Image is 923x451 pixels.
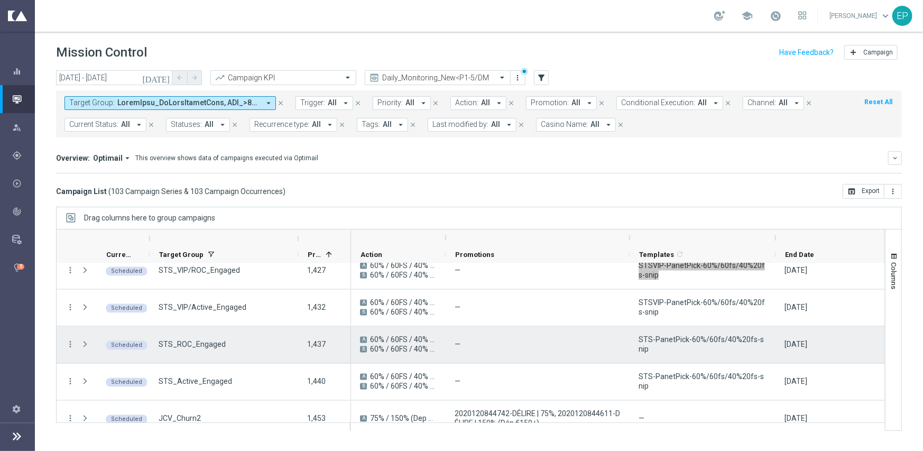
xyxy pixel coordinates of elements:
[12,404,21,413] i: settings
[698,98,707,107] span: All
[639,298,767,317] span: STSVIP-PanetPick-60%/60fs/40%20fs-snip
[369,72,380,83] i: preview
[616,119,625,131] button: close
[250,118,337,132] button: Recurrence type: All arrow_drop_down
[12,263,22,272] i: lightbulb
[117,98,260,107] span: BlockList_NoMoreCreditCard CJC_>180Churn+Dormant CJC_>180Churn+Dormant_Engaged CJC_Active + 928 more
[93,153,123,163] span: Optimail
[12,123,35,132] button: person_search Explore
[159,340,226,349] span: STS_ROC_Engaged
[338,121,346,128] i: close
[370,261,437,271] span: 60% / 60FS / 40% + 20FS_A
[205,120,214,129] span: All
[147,121,155,128] i: close
[431,97,440,109] button: close
[111,342,142,349] span: Scheduled
[639,414,644,424] span: —
[354,99,362,107] i: close
[66,340,75,349] i: more_vert
[5,395,27,423] div: Settings
[191,74,198,81] i: arrow_forward
[123,153,132,163] i: arrow_drop_down
[66,414,75,424] button: more_vert
[12,123,34,132] div: Explore
[370,298,437,308] span: 60% / 60FS / 40% + 20FS_A
[455,303,460,312] span: —
[518,121,525,128] i: close
[66,377,75,386] button: more_vert
[504,120,514,130] i: arrow_drop_down
[12,85,34,113] div: Mission Control
[312,120,321,129] span: All
[373,96,431,110] button: Priority: All arrow_drop_down
[370,335,437,345] span: 60% / 60FS / 40% + 20FS_A
[159,303,246,312] span: STS_VIP/Active_Engaged
[12,67,35,76] button: equalizer Dashboard
[428,118,516,132] button: Last modified by: All arrow_drop_down
[534,70,549,85] button: filter_alt
[494,98,504,108] i: arrow_drop_down
[828,8,892,24] a: [PERSON_NAME]keyboard_arrow_down
[171,120,202,129] span: Statuses:
[218,120,227,130] i: arrow_drop_down
[106,303,147,313] colored-tag: Scheduled
[12,263,35,272] button: lightbulb Optibot 5
[12,123,22,132] i: person_search
[863,49,893,56] span: Campaign
[56,45,147,60] h1: Mission Control
[514,73,522,82] i: more_vert
[360,337,367,343] span: A
[66,266,75,275] i: more_vert
[590,120,599,129] span: All
[521,68,528,75] div: There are unsaved changes
[12,179,22,188] i: play_circle_outline
[844,45,898,60] button: add Campaign
[779,98,788,107] span: All
[370,382,437,391] span: 60% / 60FS / 40% + 20FS_B_Email
[66,303,75,312] button: more_vert
[12,207,34,216] div: Analyze
[891,154,899,162] i: keyboard_arrow_down
[108,187,111,196] span: (
[106,266,147,276] colored-tag: Scheduled
[12,179,35,188] button: play_circle_outline Execute
[506,97,516,109] button: close
[843,184,884,199] button: open_in_browser Export
[888,151,902,165] button: keyboard_arrow_down
[230,119,239,131] button: close
[526,96,597,110] button: Promotion: All arrow_drop_down
[676,250,684,259] i: refresh
[507,99,515,107] i: close
[784,303,807,312] div: 12 Nov 2025, Wednesday
[12,207,22,216] i: track_changes
[360,416,367,422] span: A
[884,184,902,199] button: more_vert
[111,268,142,275] span: Scheduled
[370,414,437,424] span: 75% / 150% (Dep €150)
[12,207,35,216] button: track_changes Analyze
[617,121,624,128] i: close
[307,266,326,275] span: 1,427
[784,340,807,349] div: 12 Nov 2025, Wednesday
[405,98,414,107] span: All
[159,251,204,259] span: Target Group
[111,416,142,423] span: Scheduled
[187,70,202,85] button: arrow_forward
[12,95,35,104] div: Mission Control
[134,120,144,130] i: arrow_drop_down
[784,377,807,386] div: 12 Nov 2025, Wednesday
[12,57,34,85] div: Dashboard
[12,151,34,160] div: Plan
[12,179,34,188] div: Execute
[779,49,834,56] input: Have Feedback?
[12,151,22,160] i: gps_fixed
[69,120,118,129] span: Current Status:
[455,98,478,107] span: Action:
[135,153,318,163] div: This overview shows data of campaigns executed via Optimail
[337,119,347,131] button: close
[64,96,276,110] button: Target Group: LoremIpsu_DoLorsItametCons, ADI_>822Elits+Doeiusm, TEM_>757Incid+Utlabor_Etdolor, M...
